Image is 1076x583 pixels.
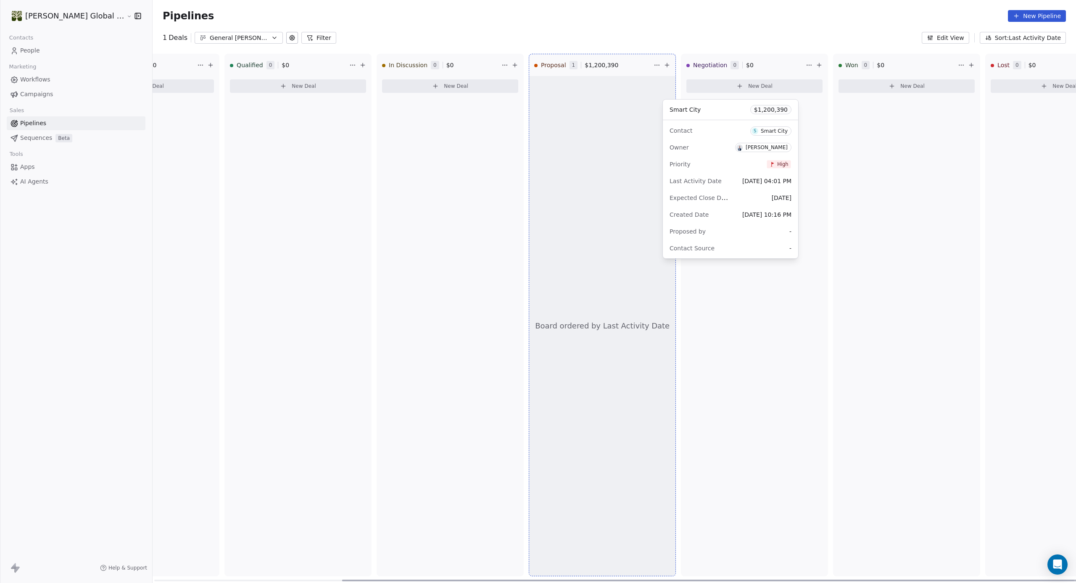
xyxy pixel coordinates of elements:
span: Board ordered by Last Activity Date [535,320,670,331]
div: Won0$0 [839,54,956,76]
span: $ 1,200,390 [585,61,618,69]
span: $ 0 [746,61,754,69]
span: 1 [570,61,578,69]
span: 0 [266,61,275,69]
span: 0 [862,61,870,69]
div: Negotiation0$0 [686,54,804,76]
span: Apps [20,163,35,171]
span: Sales [6,104,28,117]
span: Smart City [670,106,701,113]
span: Proposed by [670,228,706,235]
span: New Deal [444,83,468,89]
span: Priority [670,161,691,168]
span: [DATE] 10:16 PM [742,211,791,218]
span: Expected Close Date [670,194,731,202]
img: A [736,144,743,151]
span: Won [845,61,858,69]
button: New Deal [382,79,518,93]
span: Created Date [670,211,709,218]
span: Sequences [20,134,52,142]
span: Campaigns [20,90,53,99]
div: Smart City [761,128,788,134]
span: In Discussion [389,61,427,69]
span: Deals [169,33,187,43]
span: 0 [431,61,439,69]
a: SequencesBeta [7,131,145,145]
span: - [789,227,791,236]
div: Smart City$1,200,390ContactSSmart CityOwnerA[PERSON_NAME]PriorityHighLast Activity Date[DATE] 04:... [662,99,799,259]
span: Tools [6,148,26,160]
div: [PERSON_NAME] [746,144,788,150]
span: - [789,244,791,252]
button: New Deal [839,79,975,93]
span: Help & Support [108,565,147,571]
span: [DATE] 04:01 PM [742,178,791,184]
div: Proposal1$1,200,390 [534,54,652,76]
button: New Pipeline [1008,10,1066,22]
button: Edit View [922,32,969,44]
span: Last Activity Date [670,178,722,184]
button: New Deal [230,79,366,93]
a: Help & Support [100,565,147,571]
span: Beta [55,134,72,142]
span: Contact [670,127,692,134]
div: General [PERSON_NAME] Consult sales pipeline [210,34,268,42]
span: AI Agents [20,177,48,186]
span: New Deal [292,83,316,89]
span: People [20,46,40,55]
button: Filter [301,32,336,44]
a: AI Agents [7,175,145,189]
span: $ 0 [446,61,454,69]
span: $ 0 [282,61,289,69]
span: Pipelines [20,119,46,128]
button: [PERSON_NAME] Global Consult [10,9,121,23]
span: 0 [731,61,739,69]
span: Workflows [20,75,50,84]
div: 1 [163,33,187,43]
a: Campaigns [7,87,145,101]
div: Open Intercom Messenger [1047,554,1068,575]
span: $ 0 [1029,61,1036,69]
span: Proposal [541,61,566,69]
span: New Deal [748,83,773,89]
span: [PERSON_NAME] Global Consult [25,11,124,21]
div: In Discussion0$0 [382,54,500,76]
a: Pipelines [7,116,145,130]
span: Lost [997,61,1010,69]
button: Sort: Last Activity Date [980,32,1066,44]
span: $ 1,200,390 [754,105,788,114]
a: Workflows [7,73,145,87]
span: Owner [670,144,689,151]
a: People [7,44,145,58]
div: S [754,128,756,134]
span: [DATE] [772,194,791,201]
span: New Deal [900,83,925,89]
span: Contacts [5,32,37,44]
img: Marque%20-%20Small%20(1).png [12,11,22,21]
button: New Deal [686,79,823,93]
a: Apps [7,160,145,174]
span: Negotiation [693,61,727,69]
span: High [778,161,789,167]
span: Marketing [5,60,40,73]
span: Contact Source [670,245,715,252]
div: Qualified0$0 [230,54,348,76]
span: 0 [1013,61,1021,69]
span: $ 0 [149,61,157,69]
span: $ 0 [877,61,884,69]
span: Qualified [237,61,263,69]
span: Pipelines [163,10,214,22]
